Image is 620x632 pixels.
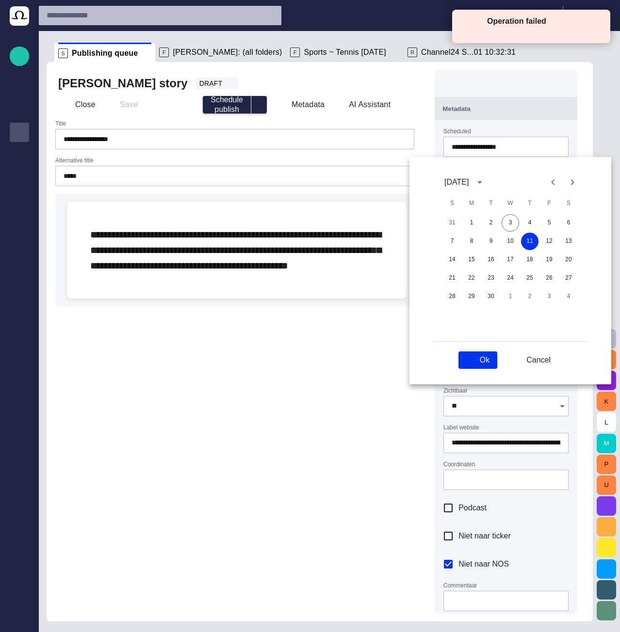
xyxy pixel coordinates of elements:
[487,16,594,27] p: Operation failed
[443,214,461,232] button: 31
[521,233,538,250] button: 11
[502,251,519,269] button: 17
[560,288,577,305] button: 4
[463,251,480,269] button: 15
[521,214,538,232] button: 4
[543,173,563,192] button: Previous month
[443,194,461,213] span: Sunday
[502,233,519,250] button: 10
[502,288,519,305] button: 1
[563,173,582,192] button: Next month
[521,288,538,305] button: 2
[540,194,558,213] span: Friday
[540,269,558,287] button: 26
[482,233,500,250] button: 9
[540,214,558,232] button: 5
[482,251,500,269] button: 16
[443,288,461,305] button: 28
[560,194,577,213] span: Saturday
[560,214,577,232] button: 6
[540,251,558,269] button: 19
[443,251,461,269] button: 14
[505,351,558,369] button: Cancel
[443,269,461,287] button: 21
[463,269,480,287] button: 22
[502,269,519,287] button: 24
[482,214,500,232] button: 2
[443,233,461,250] button: 7
[521,194,538,213] span: Thursday
[463,233,480,250] button: 8
[444,176,469,188] div: [DATE]
[521,251,538,269] button: 18
[472,174,488,190] button: calendar view is open, switch to year view
[502,194,519,213] span: Wednesday
[458,351,497,369] button: Ok
[463,214,480,232] button: 1
[463,288,480,305] button: 29
[482,269,500,287] button: 23
[463,194,480,213] span: Monday
[482,194,500,213] span: Tuesday
[521,269,538,287] button: 25
[502,214,519,232] button: 3
[560,233,577,250] button: 13
[560,251,577,269] button: 20
[540,288,558,305] button: 3
[560,269,577,287] button: 27
[482,288,500,305] button: 30
[540,233,558,250] button: 12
